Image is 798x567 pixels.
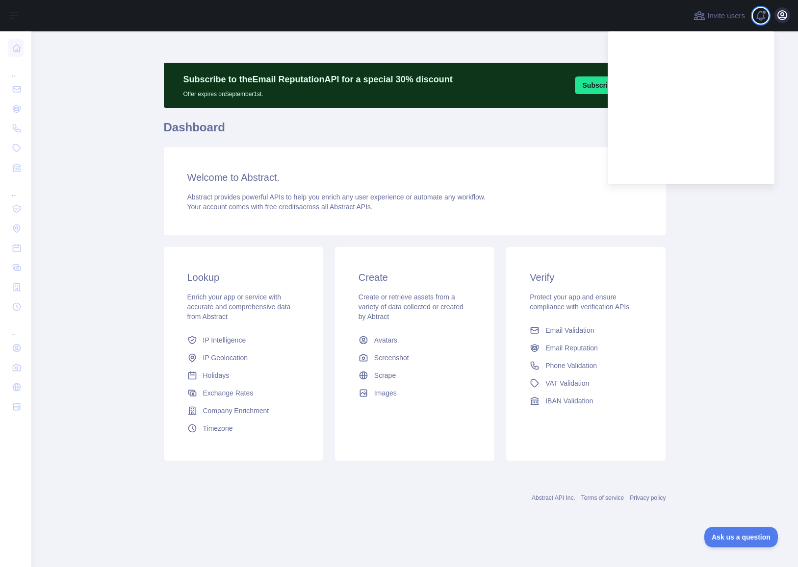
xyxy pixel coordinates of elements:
[355,331,475,349] a: Avatars
[355,349,475,367] a: Screenshot
[183,331,304,349] a: IP Intelligence
[183,384,304,402] a: Exchange Rates
[183,86,453,98] p: Offer expires on September 1st.
[203,353,248,363] span: IP Geolocation
[707,10,745,22] span: Invite users
[526,374,646,392] a: VAT Validation
[183,73,453,86] p: Subscribe to the Email Reputation API for a special 30 % discount
[183,402,304,419] a: Company Enrichment
[704,527,778,547] iframe: Toggle Customer Support
[183,349,304,367] a: IP Geolocation
[8,178,24,198] div: ...
[265,203,299,211] span: free credits
[532,494,575,501] a: Abstract API Inc.
[374,335,397,345] span: Avatars
[545,396,593,406] span: IBAN Validation
[530,271,642,284] h3: Verify
[530,293,629,311] span: Protect your app and ensure compliance with verification APIs
[355,367,475,384] a: Scrape
[526,392,646,410] a: IBAN Validation
[203,423,233,433] span: Timezone
[355,384,475,402] a: Images
[183,367,304,384] a: Holidays
[8,59,24,78] div: ...
[630,494,666,501] a: Privacy policy
[526,339,646,357] a: Email Reputation
[526,357,646,374] a: Phone Validation
[359,271,471,284] h3: Create
[187,293,291,320] span: Enrich your app or service with accurate and comprehensive data from Abstract
[203,370,230,380] span: Holidays
[526,321,646,339] a: Email Validation
[545,378,589,388] span: VAT Validation
[187,171,643,184] h3: Welcome to Abstract.
[203,406,269,416] span: Company Enrichment
[203,388,254,398] span: Exchange Rates
[374,388,397,398] span: Images
[187,203,373,211] span: Your account comes with across all Abstract APIs.
[575,76,648,94] button: Subscribe [DATE]
[545,325,594,335] span: Email Validation
[203,335,246,345] span: IP Intelligence
[164,120,666,143] h1: Dashboard
[187,271,300,284] h3: Lookup
[545,361,597,370] span: Phone Validation
[8,318,24,337] div: ...
[545,343,598,353] span: Email Reputation
[187,193,486,201] span: Abstract provides powerful APIs to help you enrich any user experience or automate any workflow.
[183,419,304,437] a: Timezone
[581,494,624,501] a: Terms of service
[374,353,409,363] span: Screenshot
[692,8,747,24] button: Invite users
[374,370,396,380] span: Scrape
[359,293,463,320] span: Create or retrieve assets from a variety of data collected or created by Abtract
